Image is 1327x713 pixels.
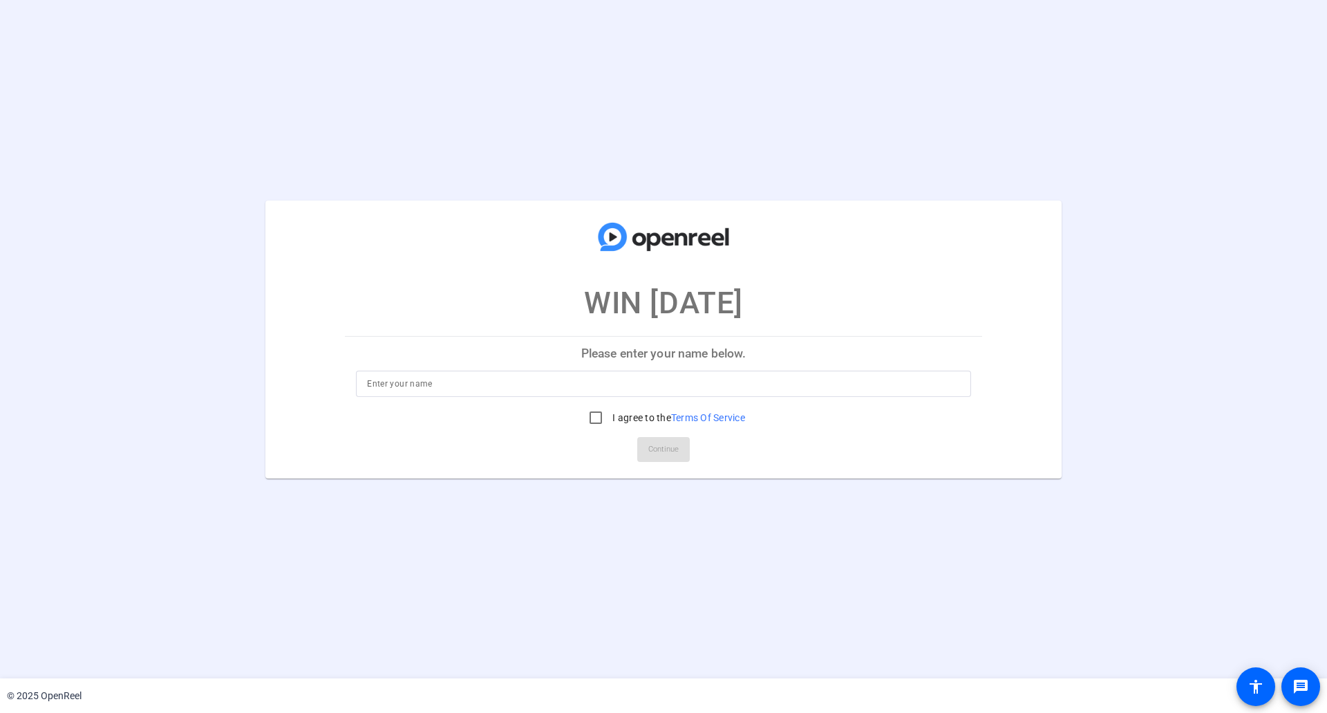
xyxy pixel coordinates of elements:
input: Enter your name [367,376,960,392]
div: © 2025 OpenReel [7,689,82,703]
img: company-logo [594,214,733,259]
mat-icon: message [1292,678,1309,695]
label: I agree to the [610,411,745,425]
p: Please enter your name below. [345,337,982,370]
mat-icon: accessibility [1248,678,1264,695]
a: Terms Of Service [671,412,745,423]
p: WIN [DATE] [584,280,743,326]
